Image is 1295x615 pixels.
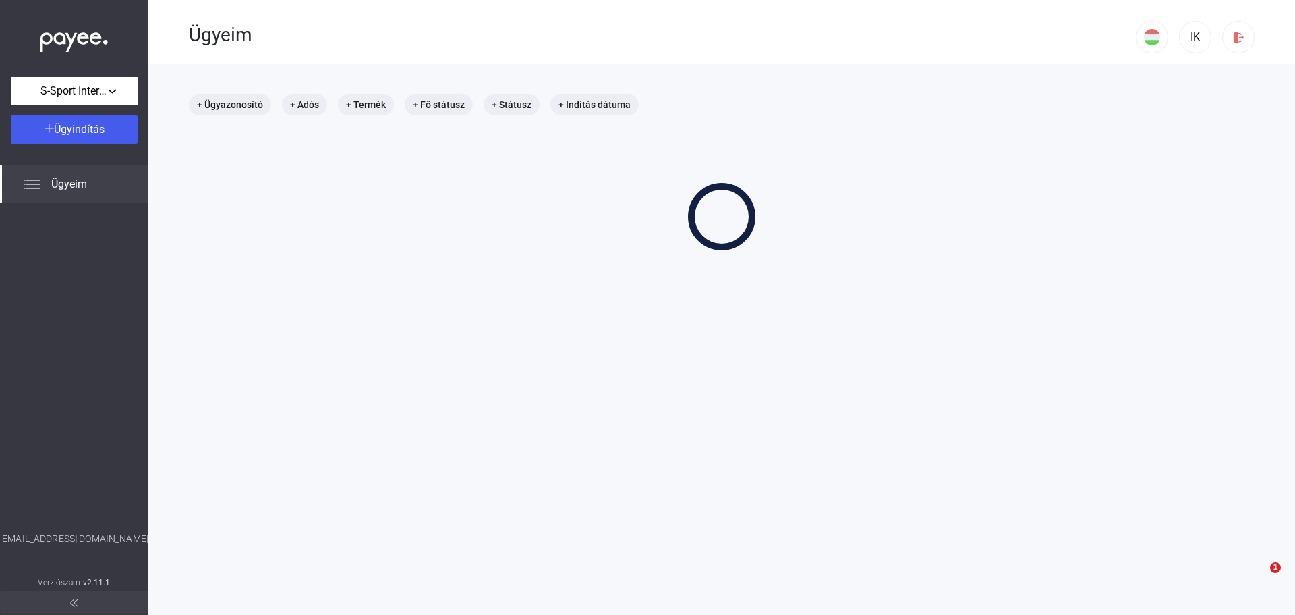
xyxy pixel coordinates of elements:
img: list.svg [24,176,40,192]
img: white-payee-white-dot.svg [40,25,108,53]
button: IK [1179,21,1211,53]
div: IK [1184,29,1207,45]
button: logout-red [1222,21,1255,53]
img: logout-red [1232,30,1246,45]
strong: v2.11.1 [83,578,111,587]
img: HU [1144,29,1160,45]
span: S-Sport International Kft. [40,83,108,99]
span: Ügyeim [51,176,87,192]
mat-chip: + Adós [282,94,327,115]
span: Ügyindítás [54,123,105,136]
mat-chip: + Státusz [484,94,540,115]
mat-chip: + Ügyazonosító [189,94,271,115]
button: S-Sport International Kft. [11,77,138,105]
mat-chip: + Indítás dátuma [550,94,639,115]
span: 1 [1270,562,1281,573]
button: Ügyindítás [11,115,138,144]
mat-chip: + Termék [338,94,394,115]
div: Ügyeim [189,24,1136,47]
img: arrow-double-left-grey.svg [70,599,78,607]
iframe: Intercom live chat [1242,562,1275,595]
button: HU [1136,21,1168,53]
img: plus-white.svg [45,124,54,133]
mat-chip: + Fő státusz [405,94,473,115]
